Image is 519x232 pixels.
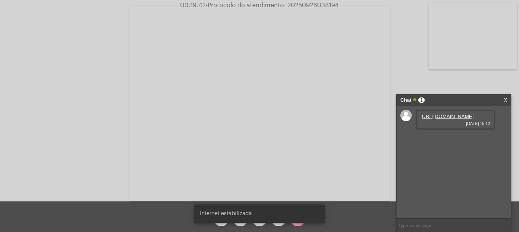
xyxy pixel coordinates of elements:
[180,2,206,8] span: 00:19:42
[206,2,339,8] span: Protocolo do atendimento: 20250926038194
[504,94,507,106] a: X
[421,114,474,119] a: [URL][DOMAIN_NAME]
[413,98,416,101] span: Online
[206,2,208,8] span: •
[397,219,511,232] input: Type a message
[421,121,490,126] span: [DATE] 15:12
[418,97,425,103] span: 1
[200,210,252,217] span: Internet estabilizada
[400,94,411,106] strong: Chat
